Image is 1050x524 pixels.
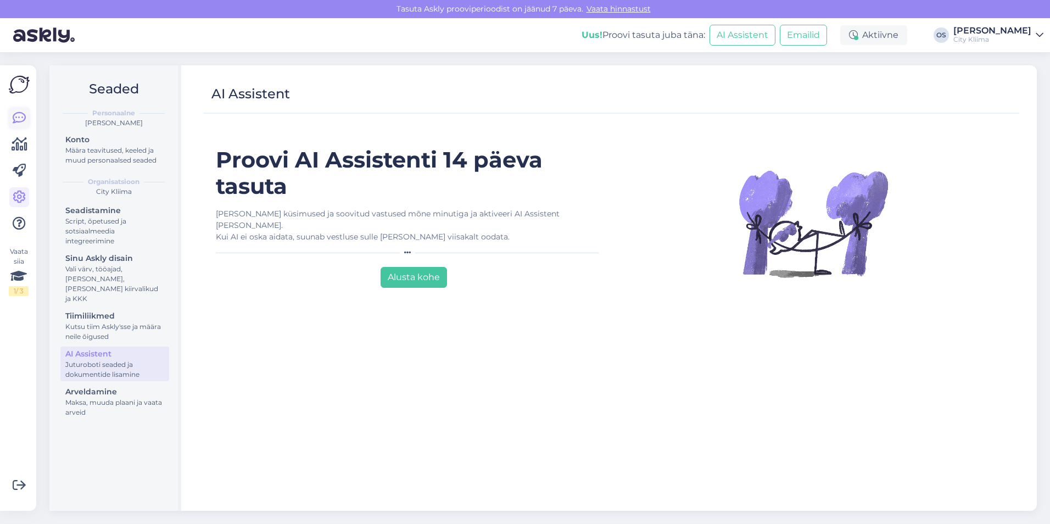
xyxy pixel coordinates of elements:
b: Personaalne [92,108,135,118]
b: Organisatsioon [88,177,139,187]
div: City Kliima [58,187,169,197]
div: [PERSON_NAME] [953,26,1031,35]
a: AI AssistentJuturoboti seaded ja dokumentide lisamine [60,347,169,381]
a: SeadistamineScript, õpetused ja sotsiaalmeedia integreerimine [60,203,169,248]
a: [PERSON_NAME]City Kliima [953,26,1043,44]
div: [PERSON_NAME] [58,118,169,128]
a: KontoMäära teavitused, keeled ja muud personaalsed seaded [60,132,169,167]
button: AI Assistent [710,25,775,46]
img: Askly Logo [9,74,30,95]
div: Script, õpetused ja sotsiaalmeedia integreerimine [65,216,164,246]
h2: Seaded [58,79,169,99]
div: OS [934,27,949,43]
div: Seadistamine [65,205,164,216]
b: Uus! [582,30,602,40]
a: TiimiliikmedKutsu tiim Askly'sse ja määra neile õigused [60,309,169,343]
button: Alusta kohe [381,267,447,288]
div: Maksa, muuda plaani ja vaata arveid [65,398,164,417]
h1: Proovi AI Assistenti 14 päeva tasuta [216,147,603,199]
div: Määra teavitused, keeled ja muud personaalsed seaded [65,146,164,165]
div: Sinu Askly disain [65,253,164,264]
div: 1 / 3 [9,286,29,296]
div: Vaata siia [9,247,29,296]
div: Juturoboti seaded ja dokumentide lisamine [65,360,164,380]
div: Konto [65,134,164,146]
div: Tiimiliikmed [65,310,164,322]
div: Aktiivne [840,25,907,45]
a: ArveldamineMaksa, muuda plaani ja vaata arveid [60,384,169,419]
div: Proovi tasuta juba täna: [582,29,705,42]
div: City Kliima [953,35,1031,44]
img: Illustration [736,147,890,300]
div: AI Assistent [65,348,164,360]
button: Emailid [780,25,827,46]
div: Vali värv, tööajad, [PERSON_NAME], [PERSON_NAME] kiirvalikud ja KKK [65,264,164,304]
div: Arveldamine [65,386,164,398]
div: AI Assistent [211,83,290,104]
a: Sinu Askly disainVali värv, tööajad, [PERSON_NAME], [PERSON_NAME] kiirvalikud ja KKK [60,251,169,305]
div: Kutsu tiim Askly'sse ja määra neile õigused [65,322,164,342]
div: [PERSON_NAME] küsimused ja soovitud vastused mõne minutiga ja aktiveeri AI Assistent [PERSON_NAME... [216,208,603,243]
a: Vaata hinnastust [583,4,654,14]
